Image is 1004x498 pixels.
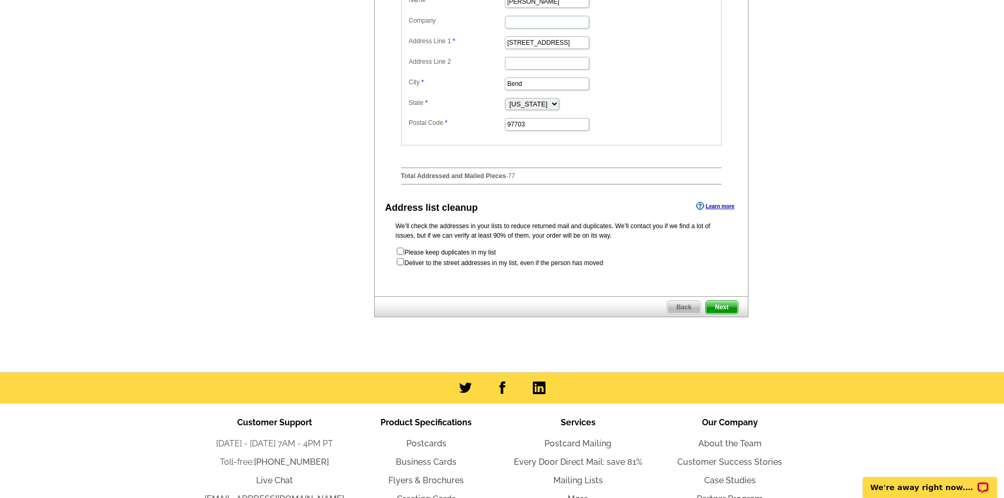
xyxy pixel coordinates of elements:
[385,201,478,215] div: Address list cleanup
[254,457,329,467] a: [PHONE_NUMBER]
[409,118,504,128] label: Postal Code
[396,457,456,467] a: Business Cards
[553,475,603,485] a: Mailing Lists
[677,457,782,467] a: Customer Success Stories
[856,465,1004,498] iframe: LiveChat chat widget
[561,417,596,427] span: Services
[381,417,472,427] span: Product Specifications
[696,202,734,210] a: Learn more
[406,438,446,448] a: Postcards
[409,36,504,46] label: Address Line 1
[256,475,293,485] a: Live Chat
[396,221,727,240] p: We’ll check the addresses in your lists to reduce returned mail and duplicates. We’ll contact you...
[409,98,504,108] label: State
[698,438,762,448] a: About the Team
[544,438,611,448] a: Postcard Mailing
[508,172,515,180] span: 77
[388,475,464,485] a: Flyers & Brochures
[199,456,350,468] li: Toll-free:
[237,417,312,427] span: Customer Support
[704,475,756,485] a: Case Studies
[396,247,727,268] form: Please keep duplicates in my list Deliver to the street addresses in my list, even if the person ...
[409,57,504,66] label: Address Line 2
[706,301,737,314] span: Next
[409,16,504,25] label: Company
[401,172,506,180] strong: Total Addressed and Mailed Pieces
[514,457,642,467] a: Every Door Direct Mail: save 81%
[199,437,350,450] li: [DATE] - [DATE] 7AM - 4PM PT
[702,417,758,427] span: Our Company
[409,77,504,87] label: City
[667,300,701,314] a: Back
